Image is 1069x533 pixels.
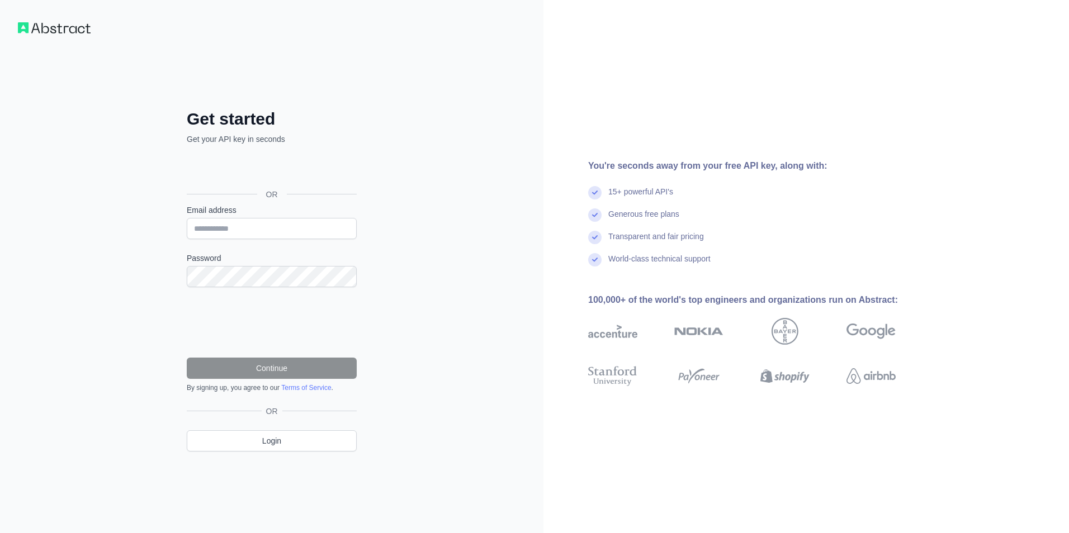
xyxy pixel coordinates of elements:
[772,318,798,345] img: bayer
[588,253,602,266] img: check mark
[846,364,896,388] img: airbnb
[588,208,602,222] img: check mark
[588,186,602,199] img: check mark
[187,204,357,216] label: Email address
[187,253,357,264] label: Password
[187,430,357,451] a: Login
[257,189,287,200] span: OR
[281,384,331,392] a: Terms of Service
[262,406,282,417] span: OR
[588,318,637,345] img: accenture
[588,159,931,173] div: You're seconds away from your free API key, along with:
[181,157,360,182] iframe: Sign in with Google Button
[187,383,357,392] div: By signing up, you agree to our .
[588,364,637,388] img: stanford university
[187,109,357,129] h2: Get started
[588,231,602,244] img: check mark
[187,134,357,145] p: Get your API key in seconds
[608,253,711,275] div: World-class technical support
[846,318,896,345] img: google
[674,318,723,345] img: nokia
[674,364,723,388] img: payoneer
[608,186,673,208] div: 15+ powerful API's
[588,293,931,307] div: 100,000+ of the world's top engineers and organizations run on Abstract:
[187,301,357,344] iframe: reCAPTCHA
[18,22,91,34] img: Workflow
[608,231,704,253] div: Transparent and fair pricing
[187,358,357,379] button: Continue
[760,364,810,388] img: shopify
[608,208,679,231] div: Generous free plans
